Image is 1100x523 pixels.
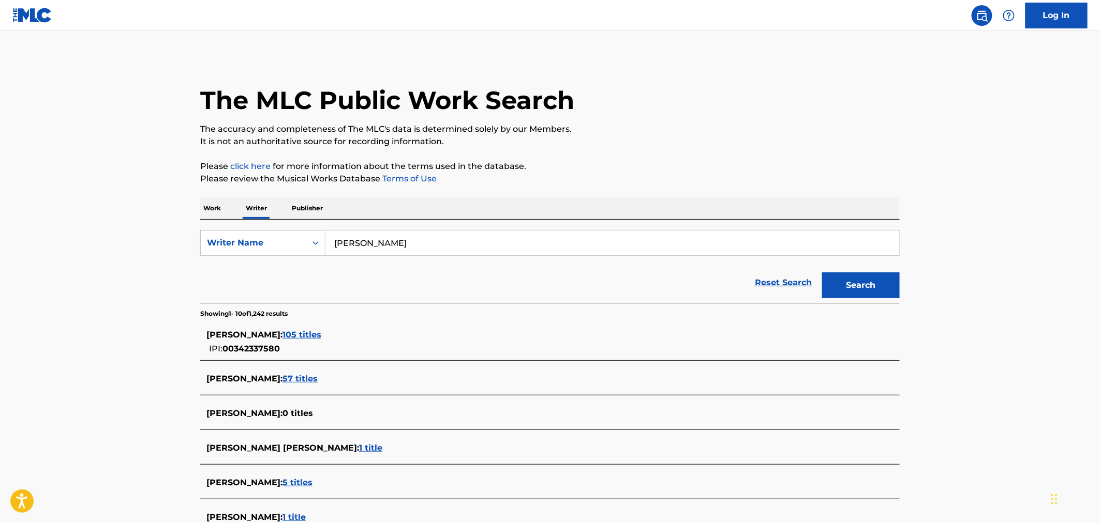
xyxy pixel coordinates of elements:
p: Showing 1 - 10 of 1,242 results [200,309,288,318]
span: 1 title [359,443,382,453]
span: [PERSON_NAME] : [206,478,283,487]
form: Search Form [200,230,900,303]
p: Writer [243,197,270,219]
p: Work [200,197,224,219]
img: MLC Logo [12,8,52,23]
div: Writer Name [207,237,300,249]
a: Log In [1025,3,1088,28]
p: The accuracy and completeness of The MLC's data is determined solely by our Members. [200,123,900,135]
span: [PERSON_NAME] : [206,374,283,383]
div: Drag [1051,484,1058,515]
span: IPI: [209,344,222,353]
span: 57 titles [283,374,318,383]
button: Search [822,272,900,298]
img: help [1003,9,1015,22]
a: Reset Search [750,271,817,294]
div: Help [999,5,1019,26]
a: click here [230,161,271,171]
span: [PERSON_NAME] : [206,330,283,340]
span: [PERSON_NAME] [PERSON_NAME] : [206,443,359,453]
p: Please for more information about the terms used in the database. [200,160,900,173]
p: Publisher [289,197,326,219]
a: Terms of Use [380,174,437,183]
img: search [976,9,988,22]
a: Public Search [972,5,992,26]
span: 5 titles [283,478,313,487]
p: It is not an authoritative source for recording information. [200,135,900,148]
span: 1 title [283,512,306,522]
p: Please review the Musical Works Database [200,173,900,185]
span: [PERSON_NAME] : [206,512,283,522]
span: 00342337580 [222,344,280,353]
span: 0 titles [283,408,313,418]
iframe: Chat Widget [1048,473,1100,523]
span: [PERSON_NAME] : [206,408,283,418]
h1: The MLC Public Work Search [200,85,574,116]
span: 105 titles [283,330,321,340]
